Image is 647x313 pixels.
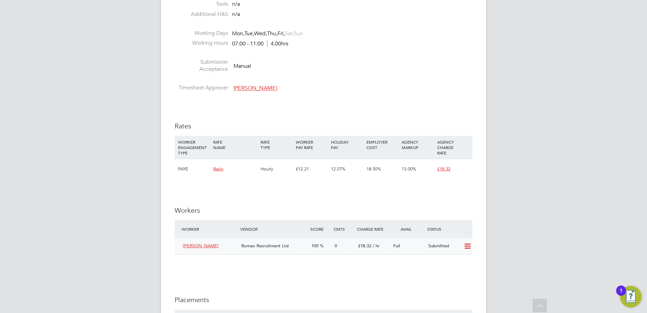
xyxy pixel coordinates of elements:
div: PAYE [176,159,211,179]
span: Sat, [285,30,294,37]
span: £18.32 [358,243,371,249]
div: RATE NAME [211,136,259,153]
div: Avail [391,223,426,235]
button: Open Resource Center, 1 new notification [620,286,642,308]
div: Score [309,223,332,235]
div: Submitted [426,241,461,252]
span: 0 [335,243,337,249]
span: Tue, [244,30,254,37]
div: 1 [620,291,623,299]
div: Vendor [239,223,309,235]
span: Thu, [267,30,277,37]
h3: Placements [175,295,472,304]
span: Full [393,243,400,249]
div: AGENCY MARKUP [400,136,435,153]
span: £18.32 [437,166,450,172]
div: RATE TYPE [259,136,294,153]
label: Working Days [175,30,228,37]
span: 18.50% [366,166,381,172]
div: WORKER ENGAGEMENT TYPE [176,136,211,159]
div: Status [426,223,472,235]
div: HOLIDAY PAY [329,136,364,153]
span: 12.07% [331,166,345,172]
label: Timesheet Approver [175,84,228,91]
span: Romax Recruitment Ltd [241,243,289,249]
h3: Workers [175,206,472,215]
div: £12.21 [294,159,329,179]
h3: Rates [175,122,472,130]
div: 07:00 - 11:00 [232,40,288,47]
div: AGENCY CHARGE RATE [436,136,471,159]
span: n/a [232,11,240,18]
label: Submission Acceptance [175,59,228,73]
div: EMPLOYER COST [365,136,400,153]
span: 13.00% [402,166,416,172]
span: Manual [233,63,251,69]
span: [PERSON_NAME] [183,243,219,249]
div: Hourly [259,159,294,179]
div: Charge Rate [355,223,391,235]
span: Sun [294,30,303,37]
label: Additional H&S [175,11,228,18]
div: WORKER PAY RATE [294,136,329,153]
span: Mon, [232,30,244,37]
div: Worker [180,223,239,235]
div: Cmts [332,223,355,235]
span: 100 [311,243,318,249]
span: / hr [373,243,380,249]
span: 4.00hrs [267,40,288,47]
span: Wed, [254,30,267,37]
label: Working Hours [175,40,228,47]
span: Basic [213,166,223,172]
span: [PERSON_NAME] [233,85,277,92]
label: Tools [175,1,228,8]
span: n/a [232,1,240,7]
span: Fri, [277,30,285,37]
